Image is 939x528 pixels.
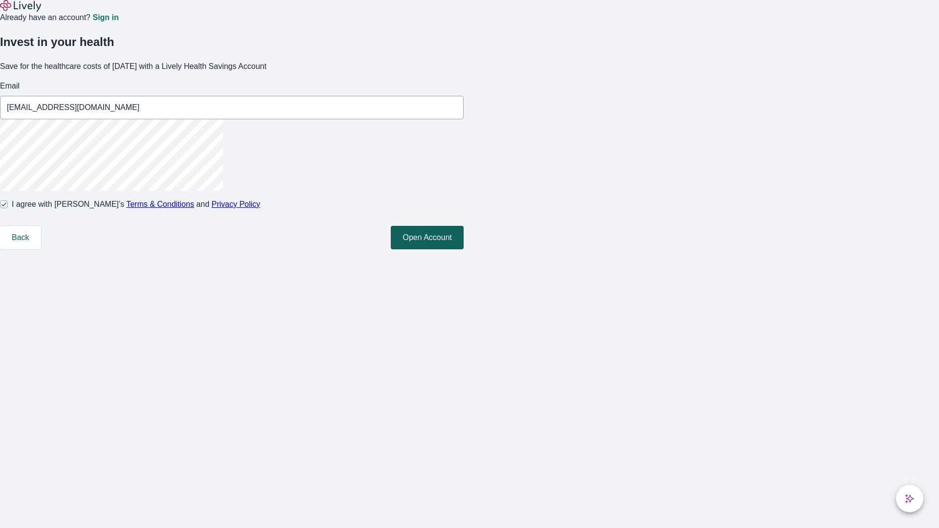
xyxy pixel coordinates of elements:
a: Sign in [92,14,118,22]
a: Privacy Policy [212,200,261,208]
button: chat [896,485,923,512]
svg: Lively AI Assistant [905,494,915,504]
span: I agree with [PERSON_NAME]’s and [12,198,260,210]
button: Open Account [391,226,464,249]
a: Terms & Conditions [126,200,194,208]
